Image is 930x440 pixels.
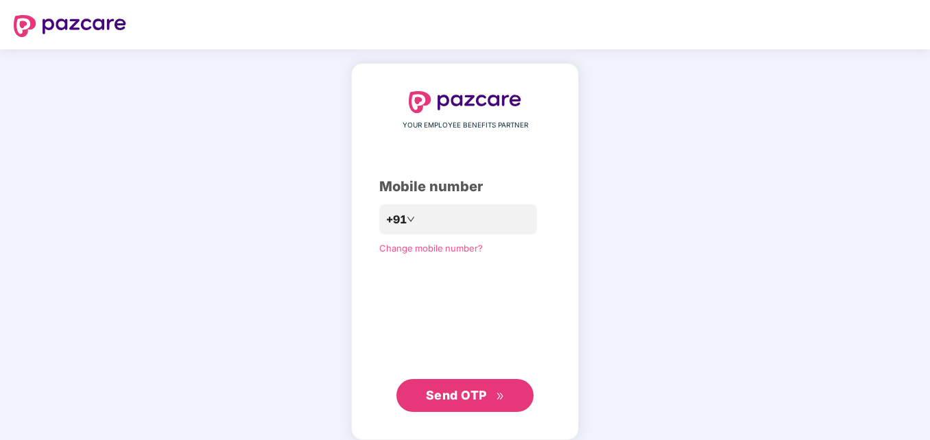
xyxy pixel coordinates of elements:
img: logo [409,91,521,113]
span: double-right [496,392,505,401]
span: YOUR EMPLOYEE BENEFITS PARTNER [403,120,528,131]
span: Send OTP [426,388,487,402]
span: +91 [386,211,407,228]
img: logo [14,15,126,37]
a: Change mobile number? [379,243,483,254]
button: Send OTPdouble-right [396,379,534,412]
span: down [407,215,415,223]
div: Mobile number [379,176,551,197]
